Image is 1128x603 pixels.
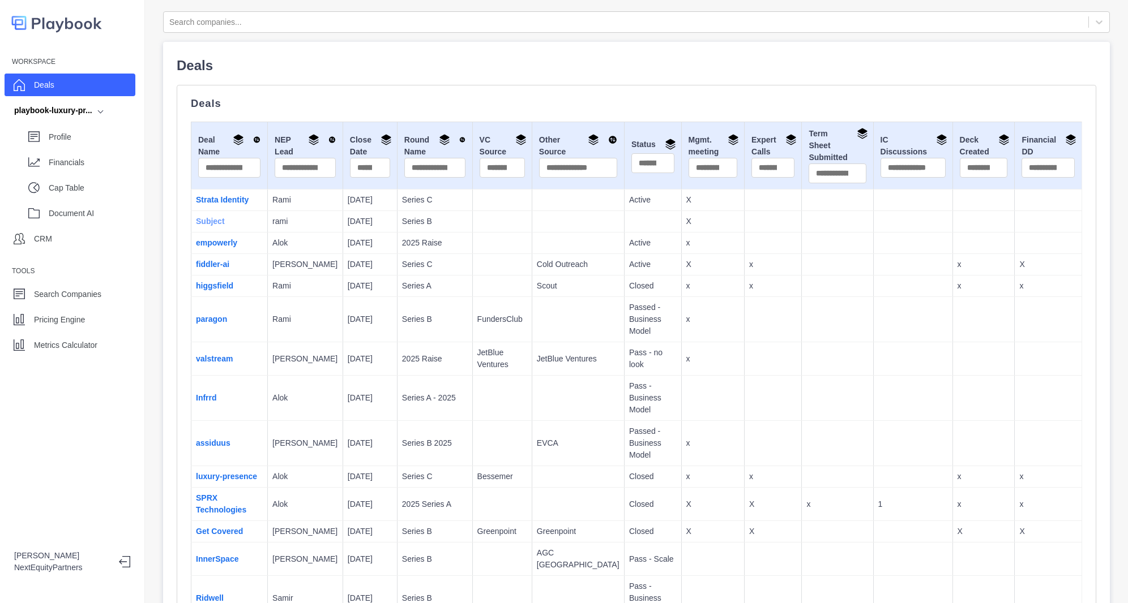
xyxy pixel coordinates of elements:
p: Deals [34,79,54,91]
a: empowerly [196,238,237,247]
p: Pass - no look [629,347,677,371]
div: Round Name [404,134,465,158]
img: Sort [459,134,465,145]
p: rami [272,216,338,227]
p: Series A - 2025 [402,392,468,404]
p: Alok [272,471,338,483]
img: logo-colored [11,11,102,35]
a: Subject [196,217,225,226]
img: Sort [608,134,617,145]
img: Group By [588,134,599,145]
p: [DATE] [348,526,392,537]
div: Status [631,139,674,153]
p: [DATE] [348,313,392,325]
a: Ridwell [196,593,224,602]
p: [PERSON_NAME] [272,353,338,365]
p: JetBlue Ventures [477,347,527,371]
p: Profile [49,131,135,143]
p: x [686,280,740,292]
p: X [686,498,740,510]
p: [DATE] [348,471,392,483]
p: Bessemer [477,471,527,483]
p: Cap Table [49,182,135,194]
p: x [958,280,1010,292]
p: Cold Outreach [537,259,619,270]
p: EVCA [537,437,619,449]
p: x [958,259,1010,270]
p: x [958,498,1010,510]
div: Deal Name [198,134,260,158]
p: x [806,498,868,510]
p: 1 [878,498,948,510]
div: Financial DD [1022,134,1075,158]
a: valstream [196,354,233,363]
p: Deals [191,99,1082,108]
p: Active [629,237,677,249]
p: X [958,526,1010,537]
p: x [749,259,797,270]
a: higgsfield [196,281,233,290]
div: Other Source [539,134,617,158]
a: fiddler-ai [196,260,229,269]
p: Series B [402,216,468,227]
p: Series B [402,553,468,565]
p: X [749,526,797,537]
p: Series C [402,259,468,270]
p: Greenpoint [477,526,527,537]
p: Pass - Scale [629,553,677,565]
p: [PERSON_NAME] [272,259,338,270]
p: Closed [629,471,677,483]
p: x [1019,471,1077,483]
a: paragon [196,315,227,324]
p: Document AI [49,208,135,219]
a: Get Covered [196,527,243,536]
p: Pricing Engine [34,314,85,326]
p: Series B [402,313,468,325]
p: 2025 Raise [402,353,468,365]
p: Passed - Business Model [629,425,677,461]
img: Group By [439,134,450,145]
div: NEP Lead [275,134,336,158]
p: Search Companies [34,288,101,300]
p: [DATE] [348,353,392,365]
p: X [686,216,740,227]
p: x [1019,280,1077,292]
p: x [958,471,1010,483]
img: Group By [515,134,527,145]
p: Rami [272,194,338,206]
a: assiduus [196,438,230,447]
p: Closed [629,526,677,537]
p: X [749,498,797,510]
p: x [686,353,740,365]
p: X [1019,259,1077,270]
p: FundersClub [477,313,527,325]
p: Rami [272,280,338,292]
img: Group By [785,134,797,145]
p: Alok [272,392,338,404]
p: Closed [629,280,677,292]
p: Rami [272,313,338,325]
p: [DATE] [348,216,392,227]
div: IC Discussions [881,134,946,158]
p: CRM [34,233,52,245]
p: Series C [402,194,468,206]
p: x [749,280,797,292]
p: [PERSON_NAME] [272,437,338,449]
p: 2025 Raise [402,237,468,249]
p: Alok [272,498,338,510]
p: Passed - Business Model [629,301,677,337]
img: Group By [728,134,739,145]
p: [DATE] [348,194,392,206]
img: Group By [1065,134,1076,145]
p: x [686,313,740,325]
p: X [686,526,740,537]
p: Financials [49,157,135,169]
p: NextEquityPartners [14,562,110,574]
img: Group By [665,139,676,150]
img: Group By [308,134,319,145]
p: Active [629,259,677,270]
p: Series B 2025 [402,437,468,449]
p: [DATE] [348,392,392,404]
p: AGC [GEOGRAPHIC_DATA] [537,547,619,571]
img: Sort [253,134,260,145]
